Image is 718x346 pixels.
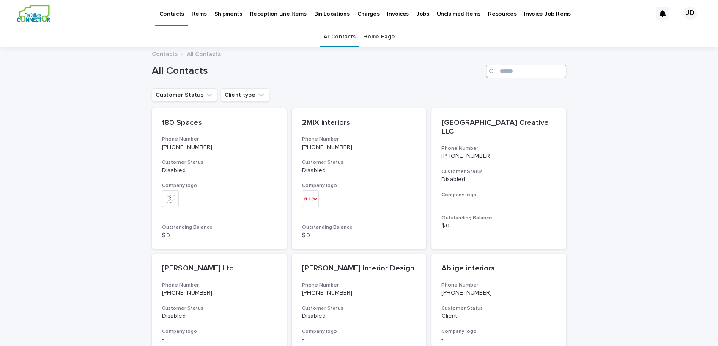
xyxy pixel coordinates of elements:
[292,108,427,249] a: 2MIX interiorsPhone Number[PHONE_NUMBER]Customer StatusDisabledCompany logoOutstanding Balance$ 0
[162,159,277,166] h3: Customer Status
[441,290,492,296] a: [PHONE_NUMBER]
[152,49,178,58] a: Contacts
[302,136,417,143] h3: Phone Number
[441,328,556,335] h3: Company logo
[302,224,417,231] h3: Outstanding Balance
[486,65,566,78] input: Search
[162,232,277,239] p: $ 0
[441,153,492,159] a: [PHONE_NUMBER]
[441,176,556,183] p: Disabled
[302,290,352,296] a: [PHONE_NUMBER]
[17,5,50,22] img: aCWQmA6OSGG0Kwt8cj3c
[302,159,417,166] h3: Customer Status
[441,145,556,152] h3: Phone Number
[441,305,556,312] h3: Customer Status
[302,313,417,320] p: Disabled
[441,222,556,230] p: $ 0
[221,88,269,102] button: Client type
[302,336,417,343] p: -
[431,108,566,249] a: [GEOGRAPHIC_DATA] Creative LLCPhone Number[PHONE_NUMBER]Customer StatusDisabledCompany logo-Outst...
[441,264,556,273] p: Ablige interiors
[683,7,697,20] div: JD
[302,119,417,128] p: 2MIX interiors
[302,167,417,174] p: Disabled
[302,232,417,239] p: $ 0
[441,282,556,289] h3: Phone Number
[441,313,556,320] p: Client
[363,27,395,47] a: Home Page
[162,136,277,143] h3: Phone Number
[441,168,556,175] h3: Customer Status
[162,167,277,174] p: Disabled
[152,108,287,249] a: 180 SpacesPhone Number[PHONE_NUMBER]Customer StatusDisabledCompany logoOutstanding Balance$ 0
[441,215,556,222] h3: Outstanding Balance
[152,65,482,77] h1: All Contacts
[162,264,277,273] p: [PERSON_NAME] Ltd
[162,305,277,312] h3: Customer Status
[162,119,277,128] p: 180 Spaces
[187,49,221,58] p: All Contacts
[152,88,217,102] button: Customer Status
[162,336,277,343] p: -
[162,144,212,150] a: [PHONE_NUMBER]
[162,182,277,189] h3: Company logo
[441,336,556,343] p: -
[162,224,277,231] h3: Outstanding Balance
[302,305,417,312] h3: Customer Status
[302,328,417,335] h3: Company logo
[162,328,277,335] h3: Company logo
[302,264,417,273] p: [PERSON_NAME] Interior Design
[162,313,277,320] p: Disabled
[441,119,556,137] p: [GEOGRAPHIC_DATA] Creative LLC
[162,290,212,296] a: [PHONE_NUMBER]
[441,199,556,206] p: -
[302,144,352,150] a: [PHONE_NUMBER]
[302,282,417,289] h3: Phone Number
[441,192,556,198] h3: Company logo
[323,27,356,47] a: All Contacts
[302,182,417,189] h3: Company logo
[162,282,277,289] h3: Phone Number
